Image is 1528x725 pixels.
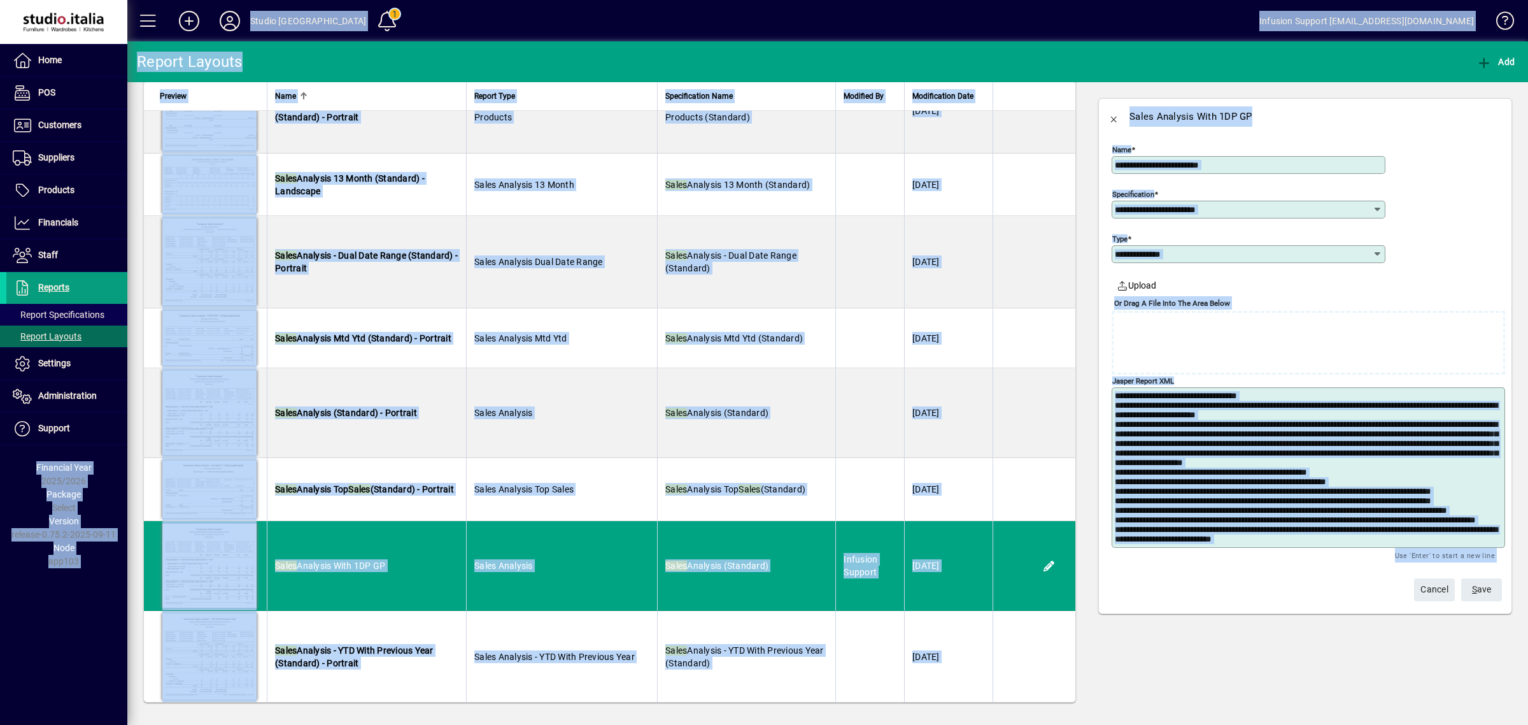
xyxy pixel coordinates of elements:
span: Sales Analysis Top Sales [474,484,574,494]
div: Specification Name [665,89,828,103]
em: Sales [739,484,760,494]
span: Analysis 13 Month (Standard) [665,180,810,190]
span: Product Sales Analysis Top Bottom Products [474,99,618,122]
span: Version [49,516,79,526]
button: Back [1099,101,1129,132]
a: Customers [6,110,127,141]
span: Sales Analysis [474,561,533,571]
span: Financial Year [36,463,92,473]
span: Analysis - YTD With Previous Year (Standard) [665,645,824,668]
div: Studio [GEOGRAPHIC_DATA] [250,11,366,31]
button: Save [1461,578,1502,601]
td: [DATE] [904,154,993,216]
span: Customers [38,120,81,130]
a: Administration [6,380,127,412]
div: Modification Date [912,89,985,103]
span: Modified By [844,89,884,103]
span: Products [38,185,74,195]
span: Settings [38,358,71,368]
span: Staff [38,250,58,260]
div: Infusion Support [EMAIL_ADDRESS][DOMAIN_NAME] [1259,11,1474,31]
td: [DATE] [904,521,993,611]
span: Upload [1117,279,1156,292]
td: [DATE] [904,68,993,154]
mat-label: Jasper Report XML [1112,377,1174,385]
em: Sales [665,333,687,343]
em: Sales [275,408,297,418]
span: Package [46,489,81,499]
a: Financials [6,207,127,239]
span: Specification Name [665,89,733,103]
em: Sales [665,484,687,494]
span: Reports [38,282,69,292]
td: [DATE] [904,368,993,458]
span: Infusion Support [844,554,877,577]
a: Staff [6,240,127,271]
em: Sales [348,484,370,494]
span: Sales Analysis Dual Date Range [474,257,603,267]
mat-hint: Use 'Enter' to start a new line [1395,548,1495,563]
mat-label: Name [1112,145,1131,154]
span: Modification Date [912,89,973,103]
span: Sales Analysis - YTD With Previous Year [474,652,635,662]
em: Sales [275,561,297,571]
button: Upload [1112,274,1161,297]
span: POS [38,87,55,97]
span: Sales Analysis [474,408,533,418]
span: S [1472,584,1477,594]
em: Sales [665,250,687,261]
span: Analysis Mtd Ytd (Standard) - Portrait [275,333,451,343]
span: Cancel [1420,579,1448,600]
span: Node [53,543,74,553]
span: Analysis (Standard) [665,408,768,418]
em: Sales [275,645,297,656]
em: Sales [665,408,687,418]
mat-label: Type [1112,234,1128,243]
div: Report Type [474,89,649,103]
em: Sales [665,645,687,656]
td: [DATE] [904,458,993,521]
span: Report Layouts [13,331,81,341]
span: Analysis Mtd Ytd (Standard) [665,333,803,343]
a: Knowledge Base [1487,3,1512,44]
div: Sales Analysis With 1DP GP [1129,106,1252,127]
span: Name [275,89,296,103]
span: Report Specifications [13,310,104,320]
button: Profile [209,10,250,32]
em: Sales [665,561,687,571]
a: POS [6,77,127,109]
div: Report Layouts [137,52,243,72]
span: Sales Analysis Mtd Ytd [474,333,567,343]
span: Preview [160,89,187,103]
em: Sales [275,173,297,183]
em: Sales [665,180,687,190]
a: Suppliers [6,142,127,174]
td: [DATE] [904,308,993,368]
span: Sales Analysis 13 Month [474,180,574,190]
button: Add [1473,50,1518,73]
td: [DATE] [904,216,993,308]
span: Analysis - YTD With Previous Year (Standard) - Portrait [275,645,434,668]
span: Analysis (Standard) [665,561,768,571]
td: [DATE] [904,611,993,702]
span: Product Analysis Top Bottom Products (Standard) [665,99,805,122]
a: Settings [6,348,127,380]
a: Report Layouts [6,326,127,347]
span: Analysis 13 Month (Standard) - Landscape [275,173,425,196]
span: Analysis - Dual Date Range (Standard) - Portrait [275,250,458,273]
span: Analysis (Standard) - Portrait [275,408,417,418]
span: Suppliers [38,152,74,162]
span: Report Type [474,89,515,103]
span: Analysis Top (Standard) [665,484,805,494]
em: Sales [275,250,297,261]
span: Analysis With 1DP GP [275,561,385,571]
button: Add [169,10,209,32]
span: Financials [38,217,78,227]
span: Administration [38,391,97,401]
a: Report Specifications [6,304,127,326]
span: Analysis Top (Standard) - Portrait [275,484,454,494]
span: Home [38,55,62,65]
span: Support [38,423,70,433]
button: Cancel [1414,578,1455,601]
